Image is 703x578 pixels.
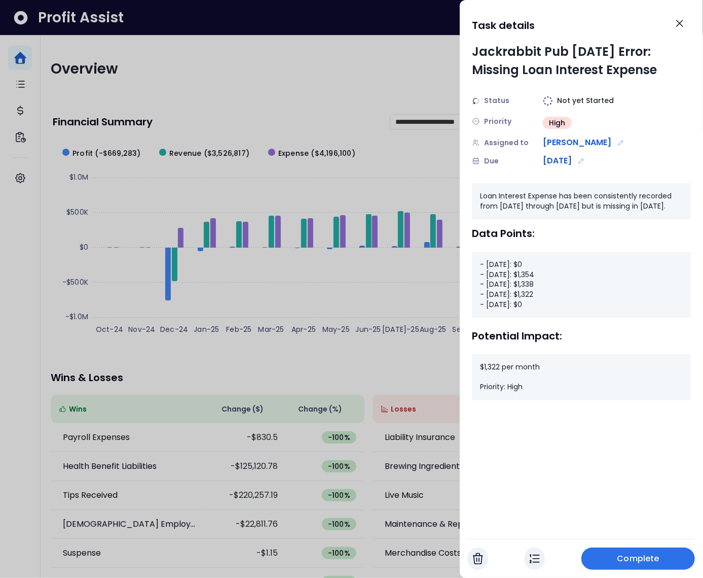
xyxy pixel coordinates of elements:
div: $1,322 per month Priority: High [472,354,691,400]
span: Not yet Started [557,95,614,106]
h1: Task details [472,16,535,35]
div: Potential Impact: [472,330,691,342]
div: - [DATE]: $0 - [DATE]: $1,354 - [DATE]: $1,338 - [DATE]: $1,322 - [DATE]: $0 [472,252,691,318]
div: Jackrabbit Pub [DATE] Error: Missing Loan Interest Expense [472,43,691,79]
button: Complete [581,548,695,570]
img: Status [472,97,480,105]
img: Cancel Task [473,553,483,565]
button: Edit assignment [615,137,626,148]
img: In Progress [530,553,540,565]
div: Data Points: [472,227,691,240]
span: Status [484,95,509,106]
span: Assigned to [484,138,529,148]
button: Edit due date [576,155,587,166]
span: [DATE] [543,155,572,167]
img: Not yet Started [543,96,553,106]
span: Priority [484,116,511,127]
span: Due [484,156,499,166]
span: Complete [617,553,659,565]
button: Close [669,12,691,35]
span: High [549,118,566,128]
div: Loan Interest Expense has been consistently recorded from [DATE] through [DATE] but is missing in... [472,183,691,219]
span: [PERSON_NAME] [543,137,611,149]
